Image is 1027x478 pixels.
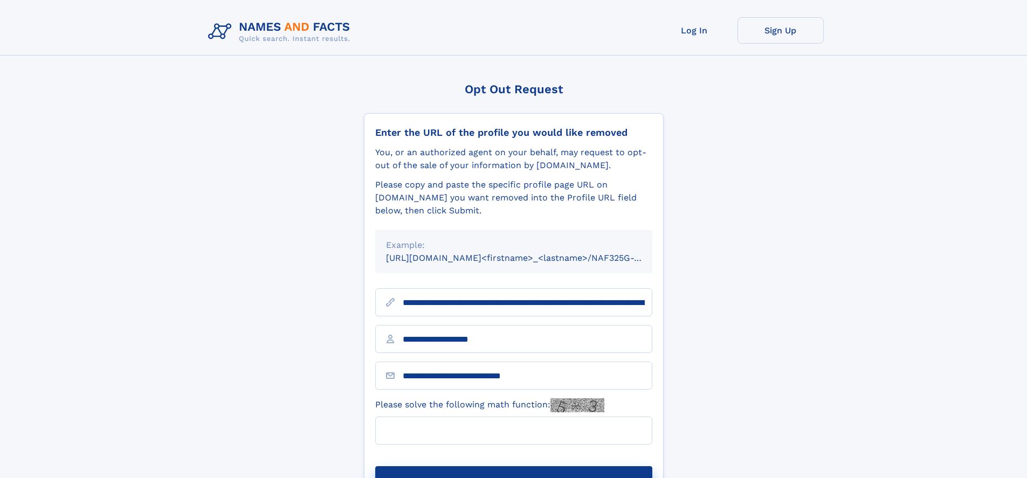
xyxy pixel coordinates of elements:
div: Please copy and paste the specific profile page URL on [DOMAIN_NAME] you want removed into the Pr... [375,178,652,217]
a: Sign Up [737,17,824,44]
div: Example: [386,239,642,252]
img: Logo Names and Facts [204,17,359,46]
div: Enter the URL of the profile you would like removed [375,127,652,138]
a: Log In [651,17,737,44]
div: Opt Out Request [364,82,664,96]
small: [URL][DOMAIN_NAME]<firstname>_<lastname>/NAF325G-xxxxxxxx [386,253,673,263]
div: You, or an authorized agent on your behalf, may request to opt-out of the sale of your informatio... [375,146,652,172]
label: Please solve the following math function: [375,398,604,412]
